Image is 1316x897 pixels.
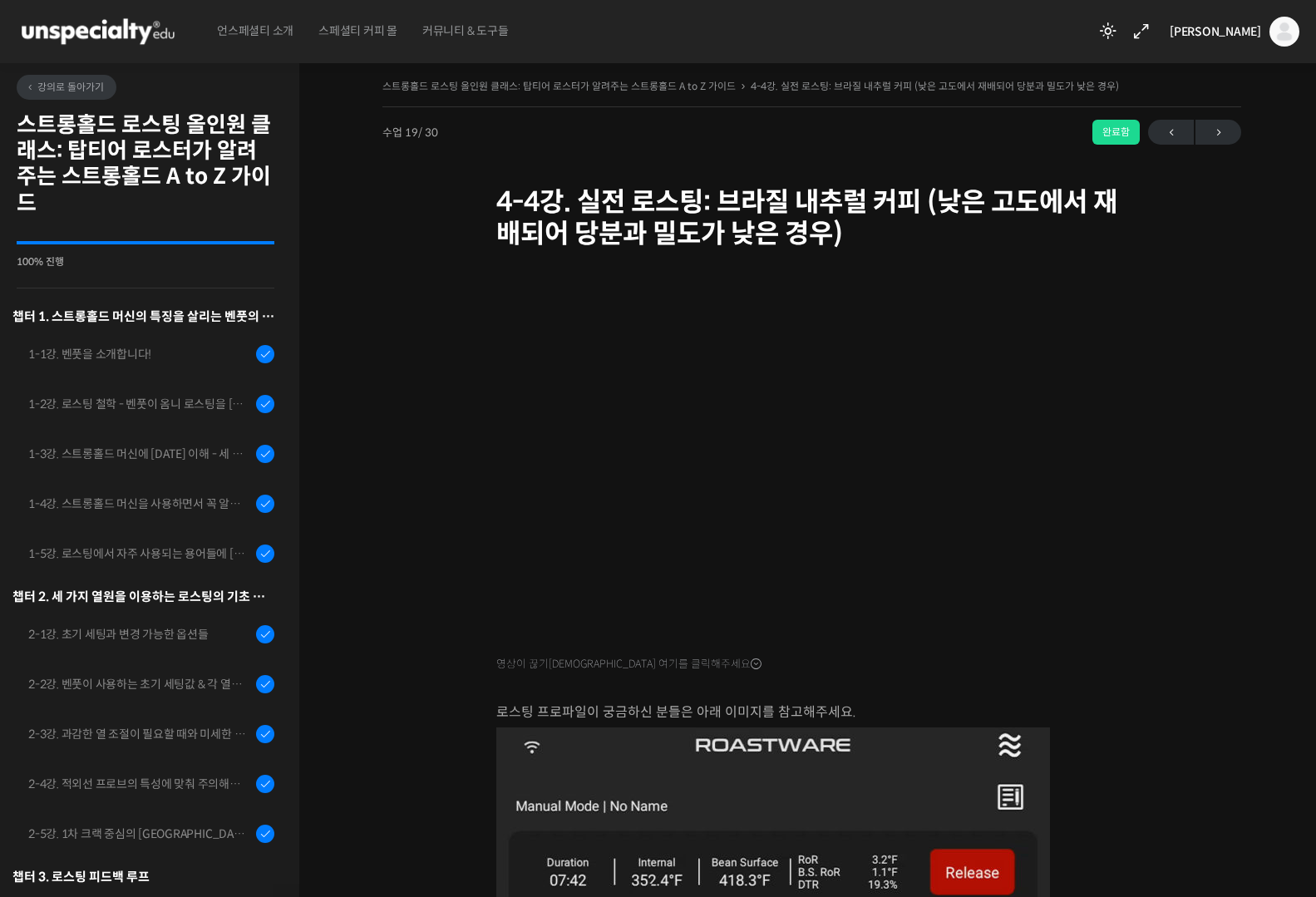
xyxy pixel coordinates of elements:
div: 100% 진행 [17,257,274,267]
span: / 30 [418,126,438,140]
div: 2-4강. 적외선 프로브의 특성에 맞춰 주의해야 할 점들 [28,775,251,793]
h3: 챕터 1. 스트롱홀드 머신의 특징을 살리는 벤풋의 로스팅 방식 [12,305,274,328]
div: 1-1강. 벤풋을 소개합니다! [28,345,251,363]
div: 2-1강. 초기 세팅과 변경 가능한 옵션들 [28,625,251,643]
div: 2-5강. 1차 크랙 중심의 [GEOGRAPHIC_DATA]에 관하여 [28,825,251,843]
div: 챕터 2. 세 가지 열원을 이용하는 로스팅의 기초 설계 [12,585,274,608]
span: 강의로 돌아가기 [25,81,104,93]
h2: 스트롱홀드 로스팅 올인원 클래스: 탑티어 로스터가 알려주는 스트롱홀드 A to Z 가이드 [17,112,274,216]
span: ← [1148,121,1194,144]
h1: 4-4강. 실전 로스팅: 브라질 내추럴 커피 (낮은 고도에서 재배되어 당분과 밀도가 낮은 경우) [496,186,1128,250]
div: 챕터 3. 로스팅 피드백 루프 [12,865,274,888]
span: 수업 19 [382,127,438,138]
a: ←이전 [1148,120,1194,145]
a: 스트롱홀드 로스팅 올인원 클래스: 탑티어 로스터가 알려주는 스트롱홀드 A to Z 가이드 [382,80,736,92]
a: 다음→ [1195,120,1241,145]
span: 영상이 끊기[DEMOGRAPHIC_DATA] 여기를 클릭해주세요 [496,658,762,671]
div: 2-2강. 벤풋이 사용하는 초기 세팅값 & 각 열원이 하는 역할 [28,675,251,693]
div: 1-4강. 스트롱홀드 머신을 사용하면서 꼭 알고 있어야 할 유의사항 [28,495,251,513]
div: 1-5강. 로스팅에서 자주 사용되는 용어들에 [DATE] 이해 [28,545,251,563]
span: → [1195,121,1241,144]
p: 로스팅 프로파일이 궁금하신 분들은 아래 이미지를 참고해주세요. [496,701,1128,723]
a: 4-4강. 실전 로스팅: 브라질 내추럴 커피 (낮은 고도에서 재배되어 당분과 밀도가 낮은 경우) [751,80,1119,92]
div: 완료함 [1092,120,1140,145]
div: 1-2강. 로스팅 철학 - 벤풋이 옴니 로스팅을 [DATE] 않는 이유 [28,395,251,413]
a: 강의로 돌아가기 [17,75,116,100]
div: 1-3강. 스트롱홀드 머신에 [DATE] 이해 - 세 가지 열원이 만들어내는 변화 [28,445,251,463]
div: 2-3강. 과감한 열 조절이 필요할 때와 미세한 열 조절이 필요할 때 [28,725,251,743]
span: [PERSON_NAME] [1170,24,1261,39]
